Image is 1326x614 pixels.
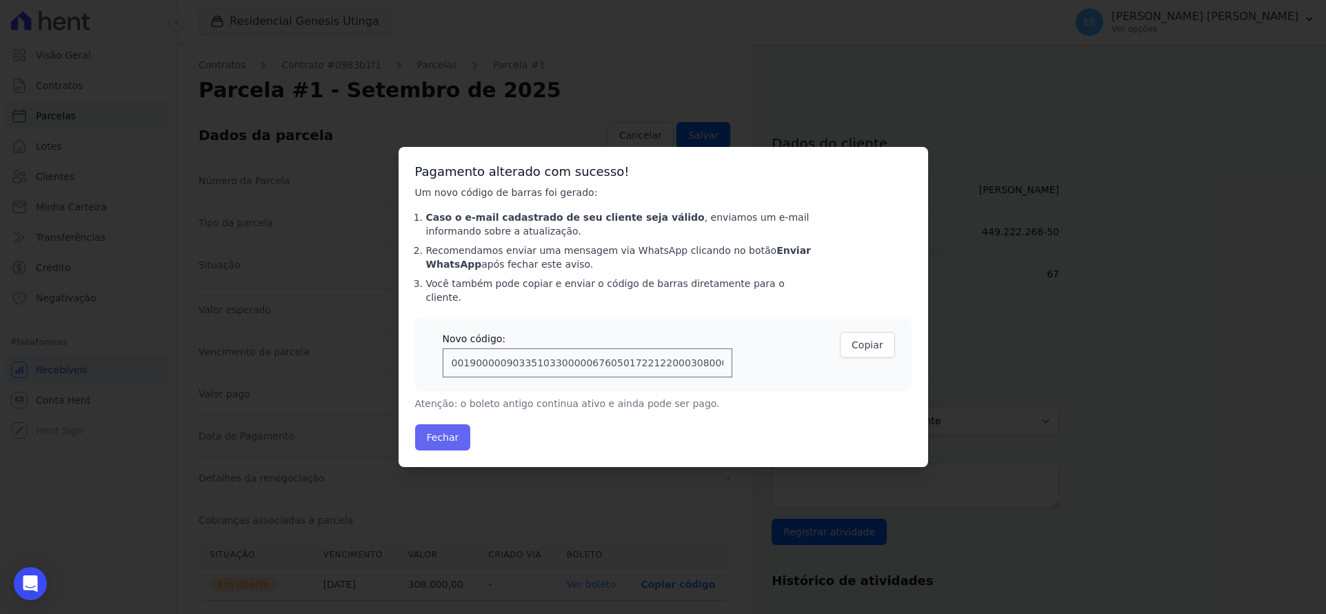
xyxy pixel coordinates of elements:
[426,212,705,223] strong: Caso o e-mail cadastrado de seu cliente seja válido
[14,567,47,600] div: Open Intercom Messenger
[443,332,732,346] div: Novo código:
[840,332,894,358] button: Copiar
[426,210,812,238] li: , enviamos um e-mail informando sobre a atualização.
[426,245,811,270] strong: Enviar WhatsApp
[443,348,732,377] input: 00190000090335103300000676050172212200030800000
[426,244,812,271] li: Recomendamos enviar uma mensagem via WhatsApp clicando no botão após fechar este aviso.
[415,164,912,180] h3: Pagamento alterado com sucesso!
[415,424,471,450] button: Fechar
[426,277,812,304] li: Você também pode copiar e enviar o código de barras diretamente para o cliente.
[415,397,812,410] p: Atenção: o boleto antigo continua ativo e ainda pode ser pago.
[415,186,812,199] p: Um novo código de barras foi gerado:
